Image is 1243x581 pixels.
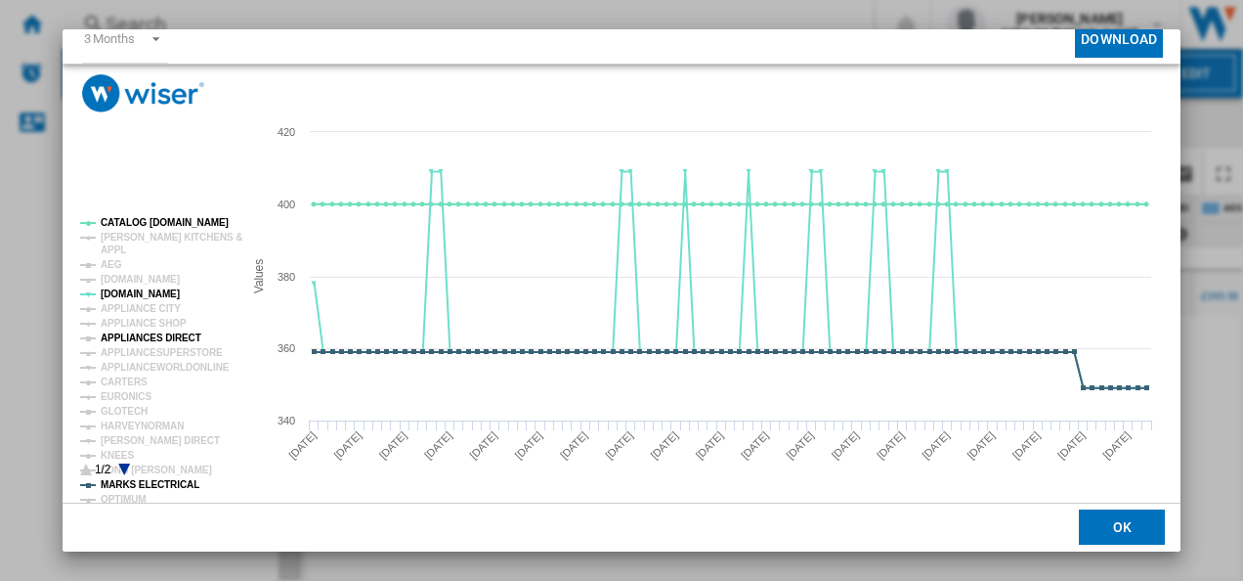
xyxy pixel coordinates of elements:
tspan: GLOTECH [101,406,148,417]
div: 3 Months [84,31,135,46]
tspan: [DATE] [829,429,861,462]
tspan: APPLIANCE CITY [101,303,181,314]
button: Download [1075,22,1163,58]
tspan: 420 [278,126,295,138]
tspan: [PERSON_NAME] KITCHENS & [101,232,242,243]
tspan: MARKS ELECTRICAL [101,479,199,490]
tspan: KNEES [101,450,134,461]
tspan: [DATE] [557,429,589,462]
tspan: [DATE] [467,429,499,462]
tspan: [PERSON_NAME] DIRECT [101,435,220,446]
tspan: [DATE] [784,429,816,462]
tspan: [DATE] [331,429,364,462]
tspan: APPLIANCEWORLDONLINE [101,362,230,373]
tspan: [DATE] [739,429,771,462]
tspan: APPL [101,245,126,255]
tspan: [DATE] [376,429,408,462]
tspan: Values [251,259,265,293]
tspan: APPLIANCES DIRECT [101,333,201,343]
tspan: [DATE] [512,429,544,462]
tspan: APPLIANCESUPERSTORE [101,347,223,358]
text: 1/2 [95,463,111,476]
tspan: 380 [278,271,295,283]
tspan: HARVEYNORMAN [101,421,184,431]
button: OK [1079,511,1165,546]
tspan: [DATE] [1009,429,1042,462]
tspan: [DATE] [920,429,952,462]
tspan: 340 [278,415,295,426]
tspan: LONG [PERSON_NAME] [101,465,212,475]
tspan: [DATE] [1100,429,1133,462]
tspan: 360 [278,342,295,354]
tspan: AEG [101,259,122,270]
tspan: [DOMAIN_NAME] [101,274,180,285]
tspan: [DATE] [422,429,454,462]
tspan: OPTIMUM [101,494,147,505]
tspan: [DATE] [603,429,635,462]
tspan: [DATE] [648,429,680,462]
img: logo_wiser_300x94.png [82,74,204,112]
tspan: [DATE] [1055,429,1088,462]
tspan: [DATE] [964,429,997,462]
tspan: [DATE] [286,429,319,462]
tspan: 400 [278,199,295,210]
tspan: [DATE] [874,429,906,462]
tspan: EURONICS [101,391,151,402]
tspan: [DATE] [693,429,725,462]
tspan: APPLIANCE SHOP [101,318,187,329]
tspan: CATALOG [DOMAIN_NAME] [101,217,229,228]
md-dialog: Product popup [63,29,1181,553]
tspan: CARTERS [101,377,148,387]
tspan: [DOMAIN_NAME] [101,289,180,299]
